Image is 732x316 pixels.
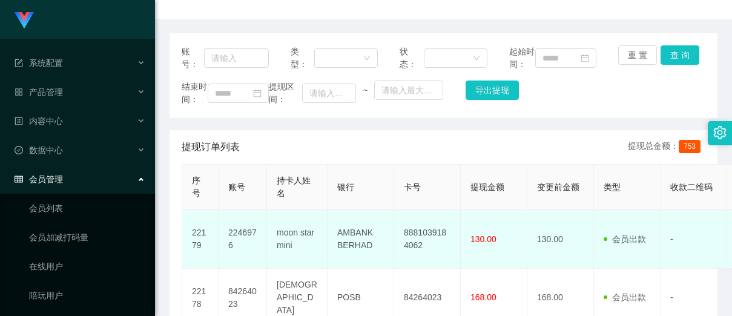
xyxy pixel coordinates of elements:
[374,81,443,100] input: 请输入最大值为
[204,48,269,68] input: 请输入
[337,182,354,192] span: 银行
[219,210,267,269] td: 2246976
[400,45,423,71] span: 状态：
[670,292,673,302] span: -
[470,234,496,244] span: 130.00
[182,81,208,106] span: 结束时间：
[394,210,461,269] td: 8881039184062
[15,145,63,155] span: 数据中心
[661,45,699,65] button: 查 询
[470,182,504,192] span: 提现金额
[277,176,311,198] span: 持卡人姓名
[15,88,23,96] i: 图标: appstore-o
[604,292,646,302] span: 会员出款
[356,84,374,97] span: ~
[29,225,145,249] a: 会员加减打码量
[15,12,34,29] img: logo.9652507e.png
[182,140,240,154] span: 提现订单列表
[182,210,219,269] td: 22179
[537,182,579,192] span: 变更前金额
[363,54,371,63] i: 图标: down
[581,54,589,62] i: 图标: calendar
[15,58,63,68] span: 系统配置
[618,45,657,65] button: 重 置
[713,126,727,139] i: 图标: setting
[604,182,621,192] span: 类型
[15,117,23,125] i: 图标: profile
[628,140,705,154] div: 提现总金额：
[15,59,23,67] i: 图标: form
[679,140,701,153] span: 753
[15,146,23,154] i: 图标: check-circle-o
[15,116,63,126] span: 内容中心
[29,254,145,278] a: 在线用户
[466,81,519,100] button: 导出提现
[670,234,673,244] span: -
[604,234,646,244] span: 会员出款
[15,175,23,183] i: 图标: table
[527,210,594,269] td: 130.00
[29,196,145,220] a: 会员列表
[182,45,204,71] span: 账号：
[404,182,421,192] span: 卡号
[670,182,713,192] span: 收款二维码
[509,45,535,71] span: 起始时间：
[473,54,480,63] i: 图标: down
[15,87,63,97] span: 产品管理
[15,174,63,184] span: 会员管理
[253,89,262,97] i: 图标: calendar
[328,210,394,269] td: AMBANK BERHAD
[269,81,302,106] span: 提现区间：
[302,84,357,103] input: 请输入最小值为
[267,210,328,269] td: moon star mini
[291,45,314,71] span: 类型：
[470,292,496,302] span: 168.00
[192,176,200,198] span: 序号
[228,182,245,192] span: 账号
[29,283,145,308] a: 陪玩用户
